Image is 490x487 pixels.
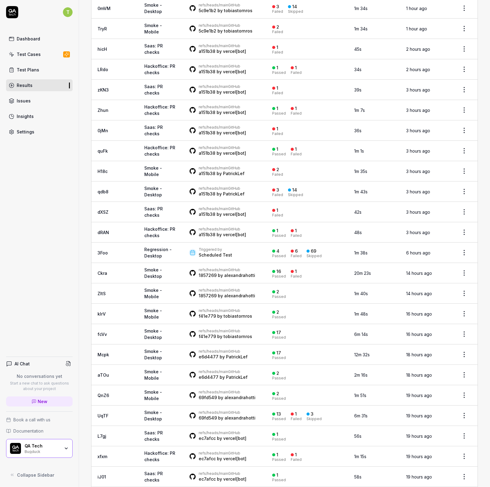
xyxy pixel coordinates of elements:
div: GitHub [199,329,252,333]
a: a151b38 [199,130,215,135]
a: Book a call with us [6,416,73,423]
a: LRdo [98,67,108,72]
div: Triggered by [199,247,232,252]
div: 2 [276,289,279,295]
a: Smoke - Desktop [144,410,162,421]
a: Ckra [98,271,107,276]
a: 3Foo [98,250,108,255]
div: by [199,8,252,14]
div: 1 [295,452,297,458]
a: a151b38 [199,110,215,115]
time: 3 hours ago [406,148,430,154]
a: quFk [98,148,108,154]
div: Skipped [288,193,303,197]
div: by [199,28,252,34]
a: Documentation [6,428,73,434]
a: refs/heads/main [199,430,228,435]
div: 1 [276,65,278,71]
a: Insights [6,110,73,122]
a: PatrickLef [226,375,248,380]
a: hicH [98,47,107,52]
span: T [63,7,73,17]
a: 69fd549 [199,415,217,420]
div: 1 [295,65,297,71]
a: vercel[bot] [223,232,246,237]
a: Saas: PR checks [144,471,163,482]
div: 2 [276,309,279,315]
div: Failed [291,417,302,421]
a: a151b38 [199,150,215,156]
span: New [38,398,47,405]
div: GitHub [199,84,246,89]
a: Smoke - Mobile [144,389,162,401]
a: refs/heads/main [199,451,228,455]
a: Smoke - Desktop [144,267,162,279]
a: vercel[bot] [223,130,246,135]
div: 1 [276,45,278,50]
a: Smoke - Mobile [144,165,162,177]
a: Settings [6,126,73,138]
time: 48s [354,230,362,235]
div: GitHub [199,64,246,69]
a: PatrickLef [223,191,245,196]
a: 0jMn [98,128,108,133]
div: Passed [272,315,286,319]
button: Collapse Sidebar [6,469,73,481]
time: 39s [354,87,362,92]
a: a151b38 [199,232,215,237]
div: 1 [276,208,278,213]
a: Hackoffice: PR checks [144,145,175,157]
div: Failed [291,458,302,461]
a: Dashboard [6,33,73,45]
a: vercel[bot] [223,69,246,74]
div: by [199,333,252,340]
a: Smoke - Mobile [144,23,162,34]
div: GitHub [199,145,246,150]
time: 14 hours ago [406,271,432,276]
div: 3 [311,411,314,417]
a: refs/heads/main [199,369,228,374]
div: GitHub [199,105,246,109]
time: 3 hours ago [406,108,430,113]
time: 3 hours ago [406,169,430,174]
div: 1 [276,126,278,132]
a: refs/heads/main [199,390,228,394]
a: Saas: PR checks [144,206,163,218]
a: refs/heads/main [199,410,228,415]
div: Failed [291,275,302,278]
a: refs/heads/main [199,23,228,28]
a: a151b38 [199,171,215,176]
time: 6m 14s [354,332,368,337]
time: 1m 7s [354,108,365,113]
div: 1 [295,147,297,152]
a: vercel[bot] [223,436,246,441]
div: Passed [272,376,286,380]
time: 16 hours ago [406,332,432,337]
a: UqTF [98,413,108,418]
span: Book a call with us [13,416,50,423]
div: Failed [291,112,302,115]
button: T [63,6,73,18]
div: by [199,232,246,238]
div: 1 [295,411,297,417]
div: Results [17,82,33,88]
a: tobiastornros [224,334,252,339]
a: Smoke - Desktop [144,328,162,340]
time: 1 hour ago [406,26,427,31]
div: Passed [272,336,286,339]
div: 1 [276,147,278,152]
a: alexandrahotti [224,273,255,278]
div: by [199,89,246,95]
div: Passed [272,234,286,237]
a: PatrickLef [226,354,248,359]
div: 2 [276,371,279,376]
div: by [199,150,246,156]
time: 1m 1s [354,148,364,154]
div: by [199,293,255,299]
a: alexandrahotti [224,415,255,420]
a: vercel[bot] [223,110,246,115]
div: Test Plans [17,67,39,73]
a: Smoke - Desktop [144,186,162,197]
time: 1m 43s [354,189,368,194]
div: Failed [272,30,283,34]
